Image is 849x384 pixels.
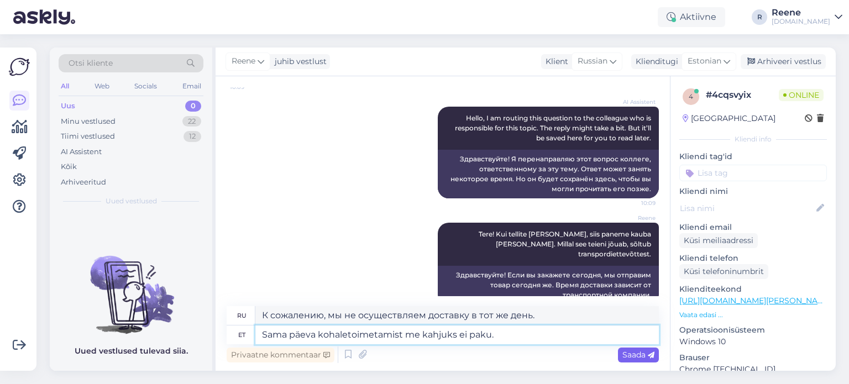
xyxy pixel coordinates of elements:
[92,79,112,93] div: Web
[680,202,814,214] input: Lisa nimi
[679,283,827,295] p: Klienditeekond
[50,236,212,335] img: No chats
[61,101,75,112] div: Uus
[679,324,827,336] p: Operatsioonisüsteem
[752,9,767,25] div: R
[679,233,758,248] div: Küsi meiliaadressi
[614,214,656,222] span: Reene
[132,79,159,93] div: Socials
[688,55,721,67] span: Estonian
[227,348,334,362] div: Privaatne kommentaar
[438,150,659,198] div: Здравствуйте! Я перенаправляю этот вопрос коллеге, ответственному за эту тему. Ответ может занять...
[232,55,255,67] span: Reene
[255,325,659,344] textarea: Sama päeva kohaletoimetamist me kahjuks ei paku.
[578,55,607,67] span: Russian
[706,88,779,102] div: # 4cqsvyix
[61,146,102,157] div: AI Assistent
[689,92,693,101] span: 4
[185,101,201,112] div: 0
[679,296,832,306] a: [URL][DOMAIN_NAME][PERSON_NAME]
[438,266,659,304] div: Здравствуйте! Если вы закажете сегодня, мы отправим товар сегодня же. Время доставки зависит от т...
[237,306,247,325] div: ru
[679,264,768,279] div: Küsi telefoninumbrit
[184,131,201,142] div: 12
[479,230,653,258] span: Tere! Kui tellite [PERSON_NAME], siis paneme kauba [PERSON_NAME]. Millal see teieni jõuab, sõltub...
[180,79,203,93] div: Email
[683,113,775,124] div: [GEOGRAPHIC_DATA]
[255,306,659,325] textarea: К сожалению, мы не осуществляем доставку в тот же день.
[59,79,71,93] div: All
[772,17,830,26] div: [DOMAIN_NAME]
[772,8,830,17] div: Reene
[106,196,157,206] span: Uued vestlused
[679,151,827,162] p: Kliendi tag'id
[772,8,842,26] a: Reene[DOMAIN_NAME]
[614,98,656,106] span: AI Assistent
[270,56,327,67] div: juhib vestlust
[61,116,116,127] div: Minu vestlused
[741,54,826,69] div: Arhiveeri vestlus
[455,114,653,142] span: Hello, I am routing this question to the colleague who is responsible for this topic. The reply m...
[679,165,827,181] input: Lisa tag
[679,364,827,375] p: Chrome [TECHNICAL_ID]
[679,352,827,364] p: Brauser
[61,131,115,142] div: Tiimi vestlused
[679,253,827,264] p: Kliendi telefon
[61,161,77,172] div: Kõik
[238,325,245,344] div: et
[779,89,824,101] span: Online
[658,7,725,27] div: Aktiivne
[679,336,827,348] p: Windows 10
[230,83,271,91] span: 10:09
[9,56,30,77] img: Askly Logo
[679,222,827,233] p: Kliendi email
[622,350,654,360] span: Saada
[75,345,188,357] p: Uued vestlused tulevad siia.
[679,134,827,144] div: Kliendi info
[631,56,678,67] div: Klienditugi
[61,177,106,188] div: Arhiveeritud
[679,186,827,197] p: Kliendi nimi
[182,116,201,127] div: 22
[679,310,827,320] p: Vaata edasi ...
[614,199,656,207] span: 10:09
[541,56,568,67] div: Klient
[69,57,113,69] span: Otsi kliente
